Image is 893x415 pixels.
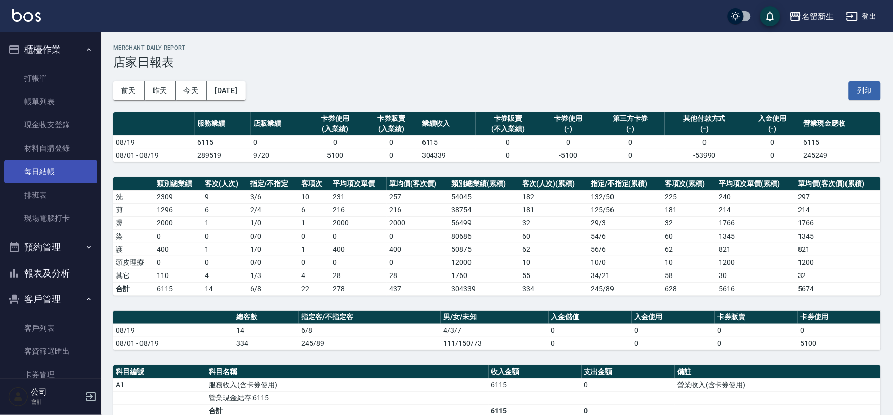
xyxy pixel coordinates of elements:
[785,6,838,27] button: 名留新生
[419,149,476,162] td: 304339
[449,177,520,191] th: 類別總業績(累積)
[154,282,202,295] td: 6115
[330,243,387,256] td: 400
[543,124,594,134] div: (-)
[387,243,449,256] td: 400
[299,256,331,269] td: 0
[449,190,520,203] td: 54045
[795,177,881,191] th: 單均價(客次價)(累積)
[4,234,97,260] button: 預約管理
[154,269,202,282] td: 110
[588,256,662,269] td: 10 / 0
[233,311,299,324] th: 總客數
[363,135,419,149] td: 0
[520,229,588,243] td: 60
[543,113,594,124] div: 卡券使用
[760,6,780,26] button: save
[716,269,795,282] td: 30
[662,269,716,282] td: 58
[798,324,881,337] td: 0
[715,337,797,350] td: 0
[387,203,449,216] td: 216
[4,136,97,160] a: 材料自購登錄
[4,113,97,136] a: 現金收支登錄
[588,269,662,282] td: 34 / 21
[387,256,449,269] td: 0
[801,135,881,149] td: 6115
[540,135,596,149] td: 0
[248,216,299,229] td: 1 / 0
[387,216,449,229] td: 2000
[248,256,299,269] td: 0 / 0
[113,337,233,350] td: 08/01 - 08/19
[476,149,540,162] td: 0
[449,203,520,216] td: 38754
[8,387,28,407] img: Person
[202,256,248,269] td: 0
[588,229,662,243] td: 54 / 6
[795,229,881,243] td: 1345
[113,216,154,229] td: 燙
[489,365,582,379] th: 收入金額
[441,311,548,324] th: 男/女/未知
[4,207,97,230] a: 現場電腦打卡
[449,243,520,256] td: 50875
[449,282,520,295] td: 304339
[113,256,154,269] td: 頭皮理療
[330,190,387,203] td: 231
[549,324,632,337] td: 0
[113,324,233,337] td: 08/19
[113,81,145,100] button: 前天
[299,243,331,256] td: 1
[113,44,881,51] h2: Merchant Daily Report
[667,124,742,134] div: (-)
[675,378,881,391] td: 營業收入(含卡券使用)
[798,337,881,350] td: 5100
[113,112,881,162] table: a dense table
[4,286,97,312] button: 客戶管理
[307,135,363,149] td: 0
[588,190,662,203] td: 132 / 50
[202,203,248,216] td: 6
[582,365,675,379] th: 支出金額
[366,113,417,124] div: 卡券販賣
[747,113,798,124] div: 入金使用
[154,256,202,269] td: 0
[549,337,632,350] td: 0
[387,190,449,203] td: 257
[596,135,665,149] td: 0
[744,149,801,162] td: 0
[588,243,662,256] td: 56 / 6
[299,324,441,337] td: 6/8
[449,216,520,229] td: 56499
[520,282,588,295] td: 334
[540,149,596,162] td: -5100
[419,135,476,149] td: 6115
[113,365,206,379] th: 科目編號
[520,256,588,269] td: 10
[154,243,202,256] td: 400
[795,282,881,295] td: 5674
[716,216,795,229] td: 1766
[113,269,154,282] td: 其它
[330,256,387,269] td: 0
[299,229,331,243] td: 0
[795,190,881,203] td: 297
[520,203,588,216] td: 181
[299,311,441,324] th: 指定客/不指定客
[665,149,744,162] td: -53990
[795,203,881,216] td: 214
[299,216,331,229] td: 1
[248,282,299,295] td: 6/8
[549,311,632,324] th: 入金儲值
[310,124,361,134] div: (入業績)
[251,112,307,136] th: 店販業績
[233,337,299,350] td: 334
[248,229,299,243] td: 0 / 0
[31,397,82,406] p: 會計
[113,243,154,256] td: 護
[195,149,251,162] td: 289519
[419,112,476,136] th: 業績收入
[632,324,715,337] td: 0
[802,10,834,23] div: 名留新生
